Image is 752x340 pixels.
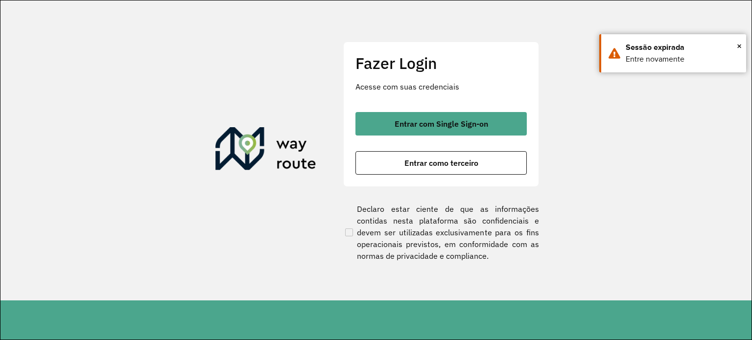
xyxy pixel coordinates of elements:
button: button [355,151,527,175]
img: Roteirizador AmbevTech [215,127,316,174]
div: Sessão expirada [626,42,739,53]
div: Entre novamente [626,53,739,65]
span: × [737,39,742,53]
p: Acesse com suas credenciais [355,81,527,92]
h2: Fazer Login [355,54,527,72]
span: Entrar com Single Sign-on [395,120,488,128]
label: Declaro estar ciente de que as informações contidas nesta plataforma são confidenciais e devem se... [343,203,539,262]
button: Close [737,39,742,53]
span: Entrar como terceiro [404,159,478,167]
button: button [355,112,527,136]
